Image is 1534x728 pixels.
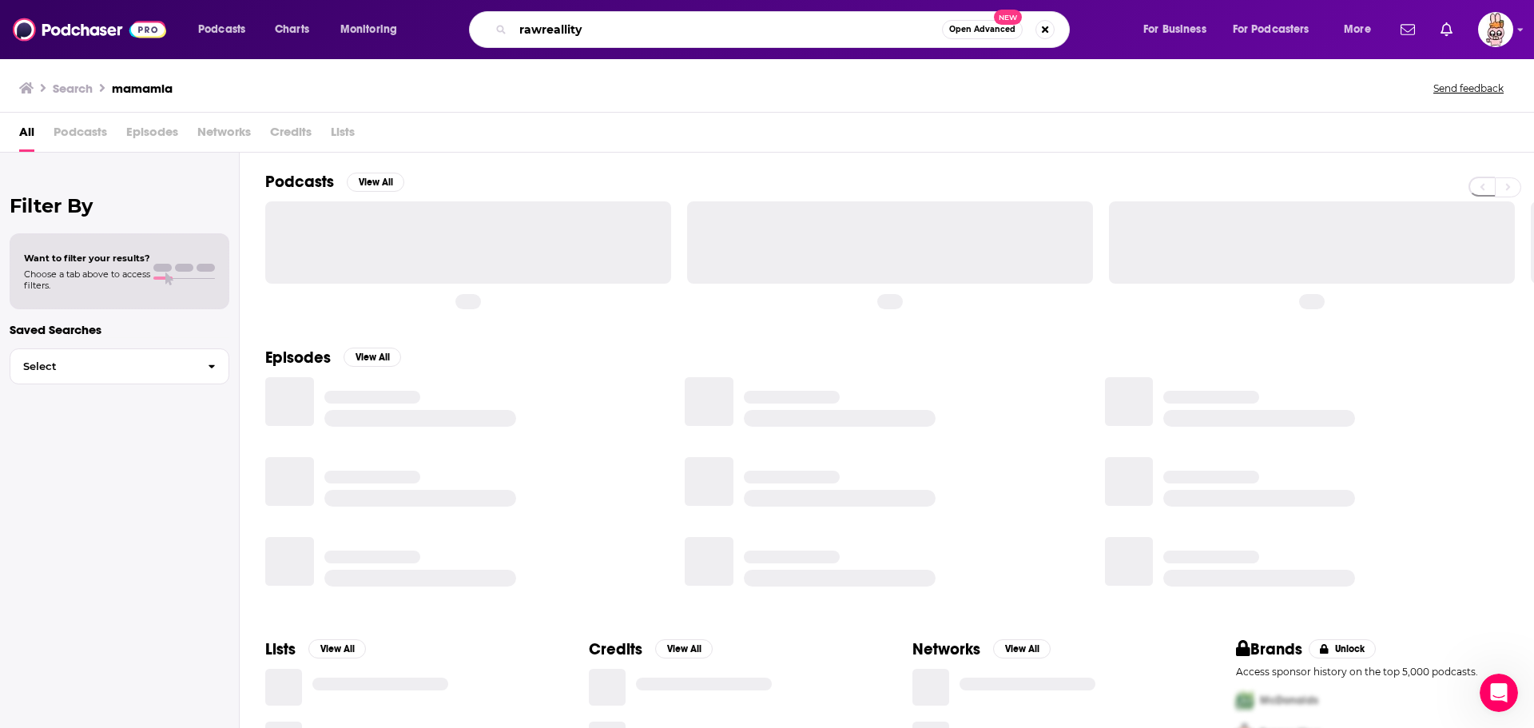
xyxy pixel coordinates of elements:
button: Send feedback [1429,82,1508,95]
span: Credits [270,119,312,152]
h2: Filter By [10,194,229,217]
span: For Podcasters [1233,18,1309,41]
button: Unlock [1309,639,1377,658]
a: EpisodesView All [265,348,401,368]
span: McDonalds [1260,693,1318,706]
a: NetworksView All [912,639,1051,659]
button: open menu [187,17,266,42]
a: All [19,119,34,152]
span: Open Advanced [949,26,1015,34]
span: Logged in as Nouel [1478,12,1513,47]
span: Lists [331,119,355,152]
a: Show notifications dropdown [1434,16,1459,43]
a: CreditsView All [589,639,713,659]
button: open menu [1132,17,1226,42]
span: New [994,10,1023,25]
p: Saved Searches [10,322,229,337]
div: Search podcasts, credits, & more... [484,11,1085,48]
span: Monitoring [340,18,397,41]
span: Select [10,361,195,372]
span: More [1344,18,1371,41]
span: For Business [1143,18,1206,41]
img: First Pro Logo [1230,684,1260,717]
img: Podchaser - Follow, Share and Rate Podcasts [13,14,166,45]
h3: mamamia [112,81,173,96]
button: View All [993,639,1051,658]
span: Choose a tab above to access filters. [24,269,150,291]
span: Podcasts [54,119,107,152]
button: View All [347,173,404,192]
h3: Search [53,81,93,96]
button: View All [655,639,713,658]
p: Access sponsor history on the top 5,000 podcasts. [1236,666,1508,678]
h2: Credits [589,639,642,659]
button: Select [10,348,229,384]
span: Want to filter your results? [24,253,150,264]
h2: Lists [265,639,296,659]
button: open menu [1333,17,1391,42]
button: Show profile menu [1478,12,1513,47]
span: Podcasts [198,18,245,41]
button: View All [344,348,401,367]
button: open menu [329,17,418,42]
input: Search podcasts, credits, & more... [513,17,942,42]
h2: Brands [1236,639,1302,659]
h2: Networks [912,639,980,659]
button: View All [308,639,366,658]
span: Charts [275,18,309,41]
a: Show notifications dropdown [1394,16,1421,43]
span: Episodes [126,119,178,152]
h2: Episodes [265,348,331,368]
button: open menu [1222,17,1333,42]
a: ListsView All [265,639,366,659]
a: Charts [264,17,319,42]
span: Networks [197,119,251,152]
img: User Profile [1478,12,1513,47]
iframe: Intercom live chat [1480,674,1518,712]
button: Open AdvancedNew [942,20,1023,39]
a: PodcastsView All [265,172,404,192]
h2: Podcasts [265,172,334,192]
